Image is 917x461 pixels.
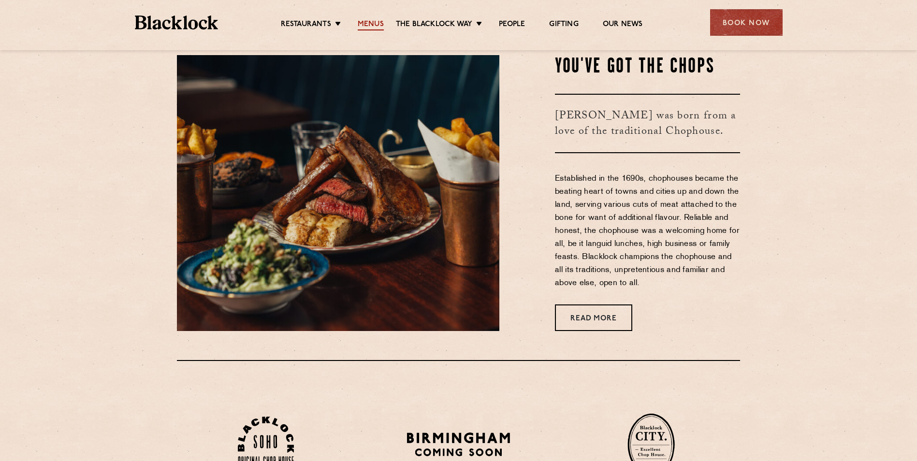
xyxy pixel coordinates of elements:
[555,173,740,290] p: Established in the 1690s, chophouses became the beating heart of towns and cities up and down the...
[405,429,512,460] img: BIRMINGHAM-P22_-e1747915156957.png
[555,304,632,331] a: Read More
[603,20,643,30] a: Our News
[499,20,525,30] a: People
[135,15,218,29] img: BL_Textured_Logo-footer-cropped.svg
[396,20,472,30] a: The Blacklock Way
[281,20,331,30] a: Restaurants
[549,20,578,30] a: Gifting
[358,20,384,30] a: Menus
[710,9,783,36] div: Book Now
[555,94,740,153] h3: [PERSON_NAME] was born from a love of the traditional Chophouse.
[555,55,740,79] h2: You've Got The Chops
